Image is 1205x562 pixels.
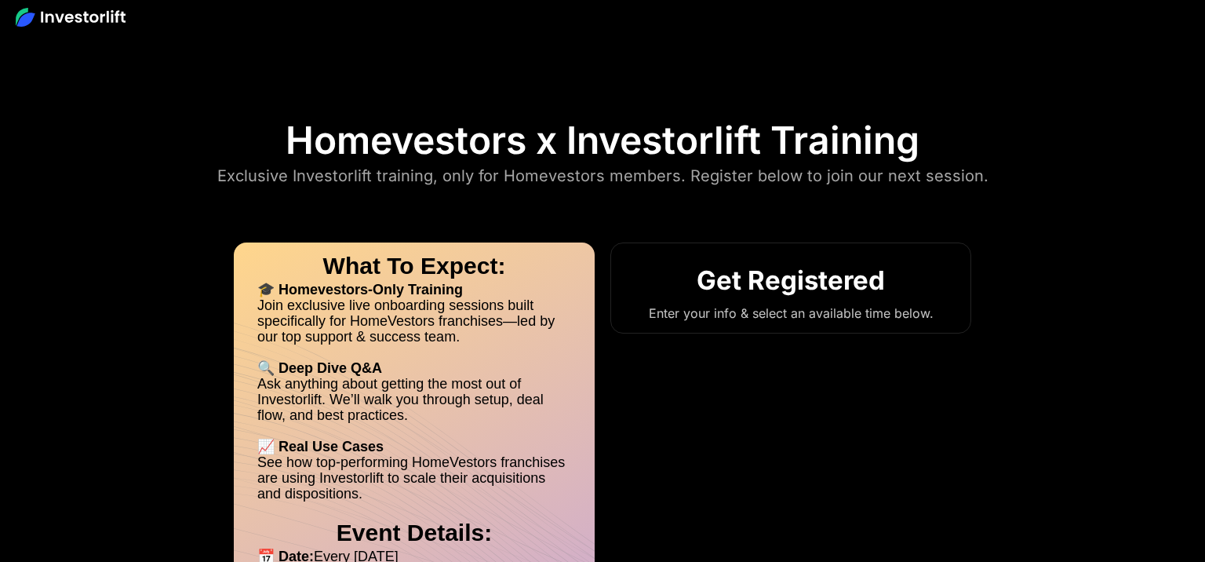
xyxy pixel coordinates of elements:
[286,118,919,163] div: Homevestors x Investorlift Training
[485,196,720,215] iframe: Customer reviews powered by Trustpilot
[257,282,463,297] strong: 🎓 Homevestors-Only Training
[257,360,382,376] strong: 🔍 Deep Dive Q&A
[615,263,967,297] h1: Get Registered
[257,297,571,360] li: Join exclusive live onboarding sessions built specifically for HomeVestors franchises—led by our ...
[257,454,571,517] li: See how top-performing HomeVestors franchises are using Investorlift to scale their acquisitions ...
[615,305,967,321] p: Enter your info & select an available time below.
[257,439,384,454] strong: 📈 Real Use Cases
[257,423,571,439] li: ‍
[323,253,506,279] strong: What To Expect:
[257,376,571,423] li: Ask anything about getting the most out of Investorlift. We’ll walk you through setup, deal flow,...
[337,520,492,546] strong: Event Details:
[217,163,988,188] div: Exclusive Investorlift training, only for Homevestors members. Register below to join our next se...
